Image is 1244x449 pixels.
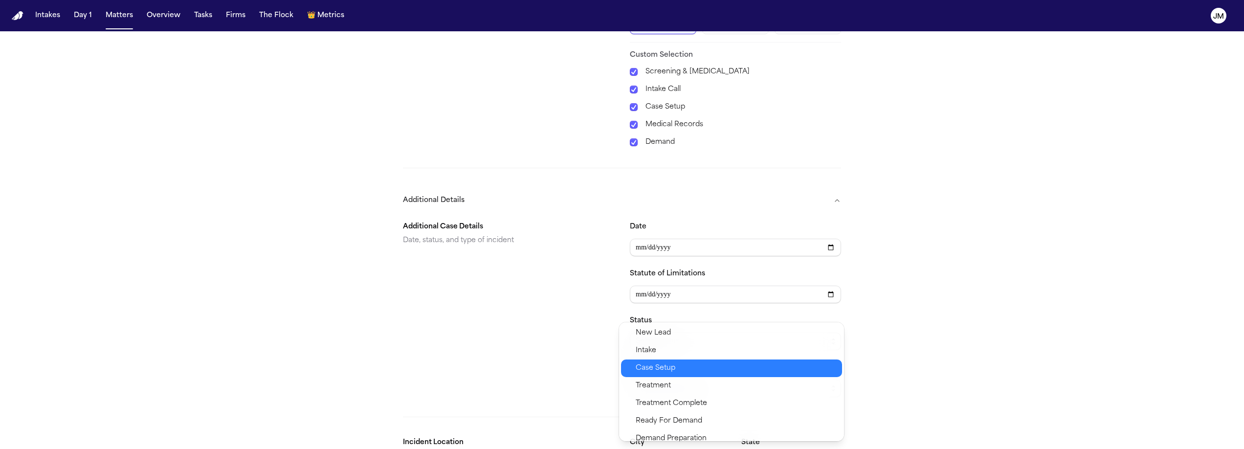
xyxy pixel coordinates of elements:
[636,345,656,357] span: Intake
[636,380,671,392] span: Treatment
[636,327,671,339] span: New Lead
[619,322,844,441] div: Select status
[636,433,707,445] span: Demand Preparation
[636,415,702,427] span: Ready For Demand
[636,398,707,409] span: Treatment Complete
[636,362,675,374] span: Case Setup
